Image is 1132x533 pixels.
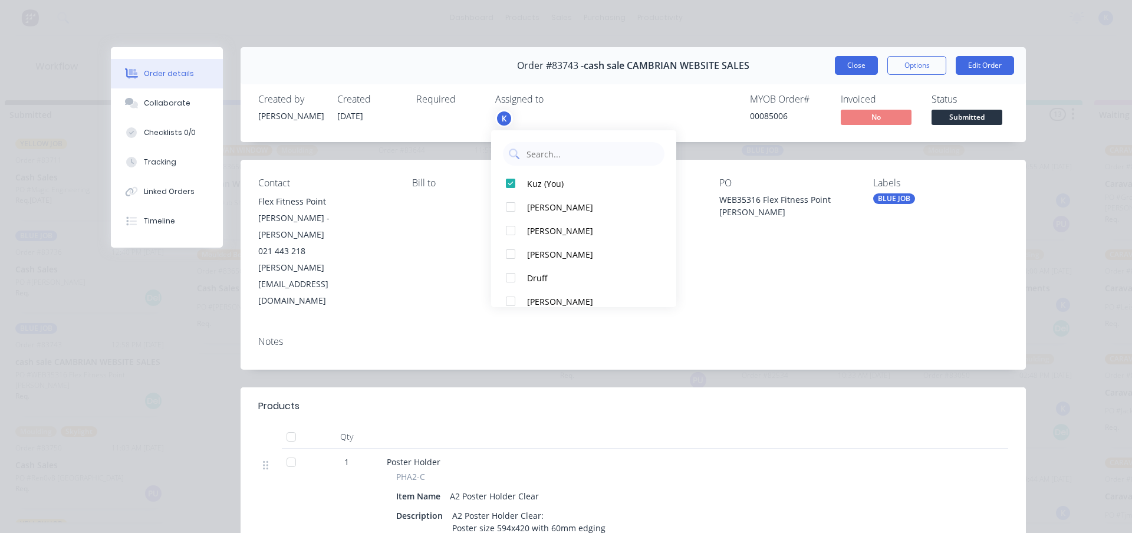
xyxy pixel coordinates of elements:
[416,94,481,105] div: Required
[337,94,402,105] div: Created
[527,248,651,261] div: [PERSON_NAME]
[932,110,1002,127] button: Submitted
[835,56,878,75] button: Close
[111,147,223,177] button: Tracking
[495,94,613,105] div: Assigned to
[873,193,915,204] div: BLUE JOB
[491,242,676,266] button: [PERSON_NAME]
[527,201,651,213] div: [PERSON_NAME]
[258,193,393,309] div: Flex Fitness Point [PERSON_NAME] - [PERSON_NAME]021 443 218[PERSON_NAME][EMAIL_ADDRESS][DOMAIN_NAME]
[144,216,175,226] div: Timeline
[841,110,911,124] span: No
[258,336,1008,347] div: Notes
[144,127,196,138] div: Checklists 0/0
[491,195,676,219] button: [PERSON_NAME]
[525,142,659,166] input: Search...
[527,177,651,190] div: Kuz (You)
[491,266,676,289] button: Druff
[337,110,363,121] span: [DATE]
[396,488,445,505] div: Item Name
[144,98,190,108] div: Collaborate
[491,219,676,242] button: [PERSON_NAME]
[527,225,651,237] div: [PERSON_NAME]
[956,56,1014,75] button: Edit Order
[258,177,393,189] div: Contact
[144,186,195,197] div: Linked Orders
[584,60,749,71] span: cash sale CAMBRIAN WEBSITE SALES
[491,289,676,313] button: [PERSON_NAME]
[445,488,544,505] div: A2 Poster Holder Clear
[491,172,676,195] button: Kuz (You)
[527,295,651,308] div: [PERSON_NAME]
[311,425,382,449] div: Qty
[750,94,827,105] div: MYOB Order #
[111,177,223,206] button: Linked Orders
[412,177,547,189] div: Bill to
[932,94,1008,105] div: Status
[144,157,176,167] div: Tracking
[111,88,223,118] button: Collaborate
[873,177,1008,189] div: Labels
[387,456,440,468] span: Poster Holder
[111,118,223,147] button: Checklists 0/0
[517,60,584,71] span: Order #83743 -
[258,110,323,122] div: [PERSON_NAME]
[750,110,827,122] div: 00085006
[111,59,223,88] button: Order details
[258,94,323,105] div: Created by
[258,243,393,259] div: 021 443 218
[396,507,447,524] div: Description
[344,456,349,468] span: 1
[258,399,300,413] div: Products
[144,68,194,79] div: Order details
[527,272,651,284] div: Druff
[258,259,393,309] div: [PERSON_NAME][EMAIL_ADDRESS][DOMAIN_NAME]
[719,177,854,189] div: PO
[111,206,223,236] button: Timeline
[932,110,1002,124] span: Submitted
[841,94,917,105] div: Invoiced
[719,193,854,218] div: WEB35316 Flex Fitness Point [PERSON_NAME]
[495,110,513,127] button: K
[396,471,425,483] span: PHA2-C
[887,56,946,75] button: Options
[258,193,393,243] div: Flex Fitness Point [PERSON_NAME] - [PERSON_NAME]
